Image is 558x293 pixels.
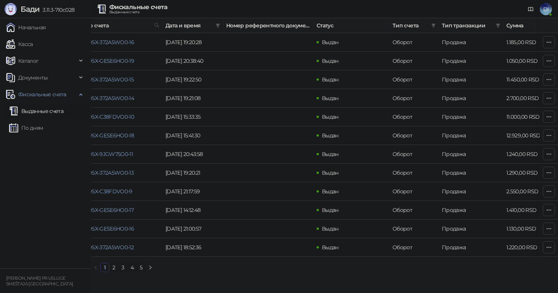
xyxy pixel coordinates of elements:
td: Оборот [389,201,439,220]
a: 4 [128,263,136,272]
a: S2LJJ95X-GESE6HO0-16 [75,225,134,232]
td: S2LJJ95X-372A5WO0-14 [72,89,162,108]
span: Номер счета [75,21,151,30]
th: Тип счета [389,18,439,33]
div: Выданные счета [109,10,168,14]
td: [DATE] 14:12:48 [162,201,223,220]
td: 1.410,00 RSD [503,201,556,220]
a: S2LJJ95X-GESE6HO0-19 [75,57,134,64]
span: Дата и время [166,21,213,30]
span: Тип транзакции [442,21,493,30]
td: Оборот [389,89,439,108]
span: Выдан [322,225,339,232]
td: 1.290,00 RSD [503,164,556,182]
td: Оборот [389,145,439,164]
li: 5 [137,263,146,272]
td: Оборот [389,70,439,89]
li: 1 [100,263,109,272]
span: Выдан [322,39,339,46]
td: 1.050,00 RSD [503,52,556,70]
th: Тип транзакции [439,18,503,33]
span: 3.11.3-710c028 [39,6,74,13]
td: 1.220,00 RSD [503,238,556,257]
td: 11.450,00 RSD [503,70,556,89]
td: Продажа [439,145,503,164]
span: filter [216,23,220,28]
a: S2LJJ95X-372A5WO0-15 [75,76,134,83]
td: S2LJJ95X-9JGW75O0-11 [72,145,162,164]
span: Выдан [322,169,339,176]
span: right [148,265,153,270]
a: S2LJJ95X-GESE6HO0-17 [75,207,134,213]
td: [DATE] 20:38:40 [162,52,223,70]
button: right [146,263,155,272]
div: Фискальные счета [109,4,168,10]
a: S2LJJ95X-C38FDVO0-9 [75,188,132,195]
td: [DATE] 15:33:35 [162,108,223,126]
td: Оборот [389,108,439,126]
td: 2.700,00 RSD [503,89,556,108]
td: S2LJJ95X-372A5WO0-16 [72,33,162,52]
span: filter [431,23,436,28]
td: Продажа [439,238,503,257]
li: 3 [118,263,128,272]
span: Документы [18,70,47,85]
td: 12.929,00 RSD [503,126,556,145]
span: Выдан [322,95,339,102]
td: Оборот [389,182,439,201]
td: S2LJJ95X-C38FDVO0-10 [72,108,162,126]
td: Оборот [389,52,439,70]
a: 5 [137,263,145,272]
a: S2LJJ95X-372A5WO0-16 [75,39,134,46]
li: Назад [91,263,100,272]
a: 1 [101,263,109,272]
span: filter [214,20,222,31]
td: 2.550,00 RSD [503,182,556,201]
a: Документация [525,3,537,15]
a: S2LJJ95X-372A5WO0-12 [75,244,134,251]
span: Выдан [322,207,339,213]
td: S2LJJ95X-372A5WO0-12 [72,238,162,257]
td: [DATE] 20:43:58 [162,145,223,164]
td: 1.240,00 RSD [503,145,556,164]
a: Выданные счета [9,104,63,119]
a: S2LJJ95X-GESE6HO0-18 [75,132,134,139]
span: Каталог [18,53,39,68]
td: Продажа [439,220,503,238]
span: filter [494,20,502,31]
li: Вперед [146,263,155,272]
th: Номер счета [72,18,162,33]
a: Начальная [6,20,46,35]
button: left [91,263,100,272]
a: 2 [110,263,118,272]
td: [DATE] 19:21:08 [162,89,223,108]
td: Оборот [389,126,439,145]
td: S2LJJ95X-GESE6HO0-19 [72,52,162,70]
small: [PERSON_NAME] PR USLUGE SMEŠTAJA [GEOGRAPHIC_DATA] [6,275,73,287]
span: filter [496,23,500,28]
a: Касса [6,37,33,52]
td: Продажа [439,182,503,201]
td: [DATE] 18:52:36 [162,238,223,257]
td: Продажа [439,52,503,70]
span: Выдан [322,244,339,251]
td: [DATE] 15:41:30 [162,126,223,145]
a: S2LJJ95X-372A5WO0-13 [75,169,134,176]
span: left [93,265,98,270]
td: Оборот [389,164,439,182]
td: Продажа [439,164,503,182]
span: Выдан [322,188,339,195]
span: DI [540,3,552,15]
span: Выдан [322,151,339,158]
span: Выдан [322,113,339,120]
td: S2LJJ95X-372A5WO0-13 [72,164,162,182]
th: Статус [314,18,389,33]
td: [DATE] 21:00:57 [162,220,223,238]
a: 3 [119,263,127,272]
td: Оборот [389,33,439,52]
td: Продажа [439,108,503,126]
td: [DATE] 19:20:28 [162,33,223,52]
span: Бади [20,5,39,14]
td: [DATE] 21:17:59 [162,182,223,201]
td: S2LJJ95X-GESE6HO0-16 [72,220,162,238]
